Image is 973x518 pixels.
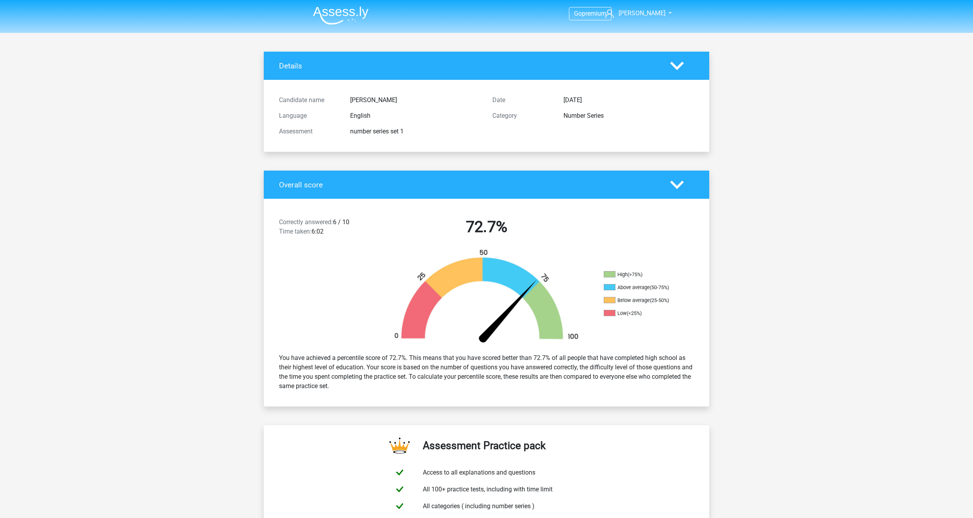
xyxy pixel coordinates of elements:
li: Below average [604,297,682,304]
span: Go [574,10,582,17]
span: [PERSON_NAME] [619,9,665,17]
div: Number Series [558,111,700,121]
span: Time taken: [279,228,311,235]
li: High [604,271,682,278]
div: [DATE] [558,95,700,105]
li: Low [604,310,682,317]
div: (<25%) [627,310,642,316]
div: (25-50%) [650,297,669,303]
div: (>75%) [628,272,642,277]
div: Category [486,111,558,121]
div: English [344,111,486,121]
span: premium [582,10,606,17]
div: Date [486,95,558,105]
div: 6 / 10 6:02 [273,218,380,239]
img: Assessly [313,6,368,25]
h4: Details [279,61,658,70]
div: Assessment [273,127,344,136]
li: Above average [604,284,682,291]
span: Correctly answered: [279,218,333,226]
a: Gopremium [569,8,611,19]
h2: 72.7% [386,218,587,236]
div: [PERSON_NAME] [344,95,486,105]
h4: Overall score [279,180,658,189]
div: Candidate name [273,95,344,105]
img: 73.25cbf712a188.png [381,249,592,347]
div: You have achieved a percentile score of 72.7%. This means that you have scored better than 72.7% ... [273,350,700,394]
div: (50-75%) [650,284,669,290]
div: number series set 1 [344,127,486,136]
div: Language [273,111,344,121]
a: [PERSON_NAME] [602,9,666,18]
